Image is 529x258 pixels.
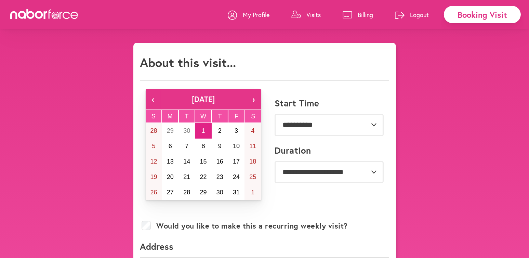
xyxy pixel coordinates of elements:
[249,143,256,150] abbr: October 11, 2025
[235,113,238,120] abbr: Friday
[162,123,178,139] button: September 29, 2025
[150,158,157,165] abbr: October 12, 2025
[183,173,190,180] abbr: October 21, 2025
[200,113,206,120] abbr: Wednesday
[228,123,244,139] button: October 3, 2025
[444,6,521,23] div: Booking Visit
[195,169,211,185] button: October 22, 2025
[249,173,256,180] abbr: October 25, 2025
[358,11,373,19] p: Billing
[195,123,211,139] button: October 1, 2025
[216,173,223,180] abbr: October 23, 2025
[244,154,261,169] button: October 18, 2025
[140,241,389,258] p: Address
[343,4,373,25] a: Billing
[216,189,223,196] abbr: October 30, 2025
[156,221,348,230] label: Would you like to make this a recurring weekly visit?
[169,143,172,150] abbr: October 6, 2025
[200,189,207,196] abbr: October 29, 2025
[218,127,222,134] abbr: October 2, 2025
[183,127,190,134] abbr: September 30, 2025
[201,143,205,150] abbr: October 8, 2025
[218,143,222,150] abbr: October 9, 2025
[233,143,240,150] abbr: October 10, 2025
[162,154,178,169] button: October 13, 2025
[183,189,190,196] abbr: October 28, 2025
[244,185,261,200] button: November 1, 2025
[233,158,240,165] abbr: October 17, 2025
[228,154,244,169] button: October 17, 2025
[167,127,174,134] abbr: September 29, 2025
[228,4,269,25] a: My Profile
[228,139,244,154] button: October 10, 2025
[162,139,178,154] button: October 6, 2025
[244,139,261,154] button: October 11, 2025
[212,154,228,169] button: October 16, 2025
[185,143,188,150] abbr: October 7, 2025
[185,113,188,120] abbr: Tuesday
[151,113,156,120] abbr: Sunday
[162,185,178,200] button: October 27, 2025
[150,189,157,196] abbr: October 26, 2025
[233,189,240,196] abbr: October 31, 2025
[291,4,321,25] a: Visits
[140,55,236,70] h1: About this visit...
[168,113,173,120] abbr: Monday
[246,89,261,109] button: ›
[146,154,162,169] button: October 12, 2025
[212,123,228,139] button: October 2, 2025
[306,11,321,19] p: Visits
[410,11,429,19] p: Logout
[146,169,162,185] button: October 19, 2025
[228,185,244,200] button: October 31, 2025
[195,154,211,169] button: October 15, 2025
[178,154,195,169] button: October 14, 2025
[167,173,174,180] abbr: October 20, 2025
[178,185,195,200] button: October 28, 2025
[251,127,254,134] abbr: October 4, 2025
[249,158,256,165] abbr: October 18, 2025
[212,185,228,200] button: October 30, 2025
[146,89,161,109] button: ‹
[146,185,162,200] button: October 26, 2025
[200,158,207,165] abbr: October 15, 2025
[150,127,157,134] abbr: September 28, 2025
[152,143,156,150] abbr: October 5, 2025
[218,113,222,120] abbr: Thursday
[251,189,254,196] abbr: November 1, 2025
[212,169,228,185] button: October 23, 2025
[178,123,195,139] button: September 30, 2025
[146,139,162,154] button: October 5, 2025
[244,123,261,139] button: October 4, 2025
[395,4,429,25] a: Logout
[150,173,157,180] abbr: October 19, 2025
[178,169,195,185] button: October 21, 2025
[195,185,211,200] button: October 29, 2025
[216,158,223,165] abbr: October 16, 2025
[146,123,162,139] button: September 28, 2025
[161,89,246,109] button: [DATE]
[162,169,178,185] button: October 20, 2025
[275,145,311,156] label: Duration
[167,158,174,165] abbr: October 13, 2025
[275,98,319,108] label: Start Time
[212,139,228,154] button: October 9, 2025
[235,127,238,134] abbr: October 3, 2025
[183,158,190,165] abbr: October 14, 2025
[233,173,240,180] abbr: October 24, 2025
[244,169,261,185] button: October 25, 2025
[195,139,211,154] button: October 8, 2025
[251,113,255,120] abbr: Saturday
[178,139,195,154] button: October 7, 2025
[228,169,244,185] button: October 24, 2025
[200,173,207,180] abbr: October 22, 2025
[167,189,174,196] abbr: October 27, 2025
[243,11,269,19] p: My Profile
[201,127,205,134] abbr: October 1, 2025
